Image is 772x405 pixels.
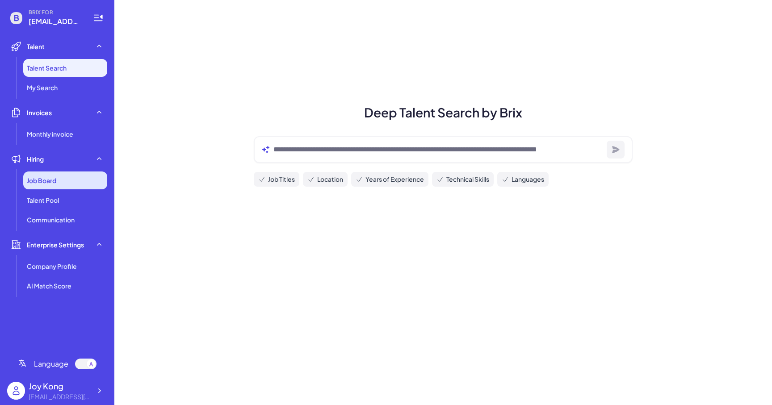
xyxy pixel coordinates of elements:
[27,262,77,271] span: Company Profile
[27,240,84,249] span: Enterprise Settings
[7,382,25,400] img: user_logo.png
[243,103,643,122] h1: Deep Talent Search by Brix
[512,175,544,184] span: Languages
[27,129,73,138] span: Monthly invoice
[27,196,59,205] span: Talent Pool
[365,175,424,184] span: Years of Experience
[27,108,52,117] span: Invoices
[27,154,44,163] span: Hiring
[34,359,68,369] span: Language
[29,380,91,392] div: Joy Kong
[268,175,295,184] span: Job Titles
[27,215,75,224] span: Communication
[317,175,343,184] span: Location
[29,16,82,27] span: joy@joinbrix.com
[29,392,91,401] div: joy@joinbrix.com
[27,281,71,290] span: AI Match Score
[27,176,56,185] span: Job Board
[27,63,67,72] span: Talent Search
[29,9,82,16] span: BRIX FOR
[27,42,45,51] span: Talent
[446,175,489,184] span: Technical Skills
[27,83,58,92] span: My Search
